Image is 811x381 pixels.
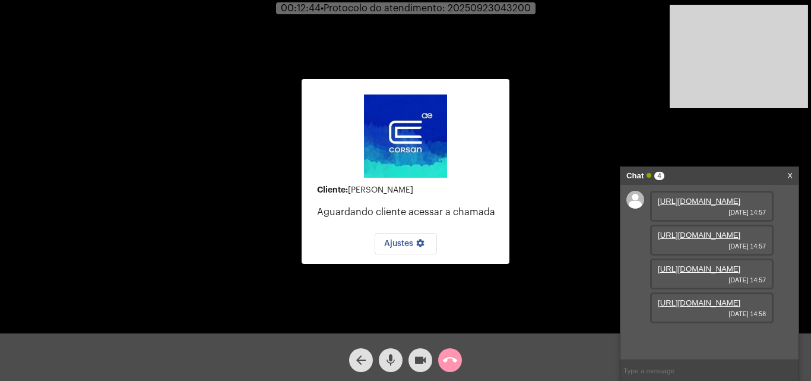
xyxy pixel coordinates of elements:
mat-icon: mic [384,353,398,367]
span: 00:12:44 [281,4,321,13]
span: • [321,4,324,13]
span: [DATE] 14:57 [658,209,766,216]
span: [DATE] 14:57 [658,276,766,284]
a: [URL][DOMAIN_NAME] [658,265,740,273]
p: Aguardando cliente acessar a chamada [317,207,500,218]
a: X [787,167,793,185]
div: [PERSON_NAME] [317,185,500,195]
span: Protocolo do atendimento: 20250923043200 [321,4,531,13]
input: Type a message [620,360,799,381]
a: [URL][DOMAIN_NAME] [658,298,740,307]
span: [DATE] 14:58 [658,310,766,317]
a: [URL][DOMAIN_NAME] [658,231,740,240]
button: Ajustes [375,233,437,254]
mat-icon: arrow_back [354,353,368,367]
img: d4669ae0-8c07-2337-4f67-34b0df7f5ae4.jpeg [364,95,447,178]
mat-icon: videocam [413,353,427,367]
span: Ajustes [384,240,427,248]
strong: Chat [626,167,644,185]
span: Online [647,173,651,178]
mat-icon: settings [413,238,427,253]
mat-icon: call_end [443,353,457,367]
span: 4 [654,172,664,180]
strong: Cliente: [317,185,348,194]
span: [DATE] 14:57 [658,243,766,250]
a: [URL][DOMAIN_NAME] [658,197,740,206]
